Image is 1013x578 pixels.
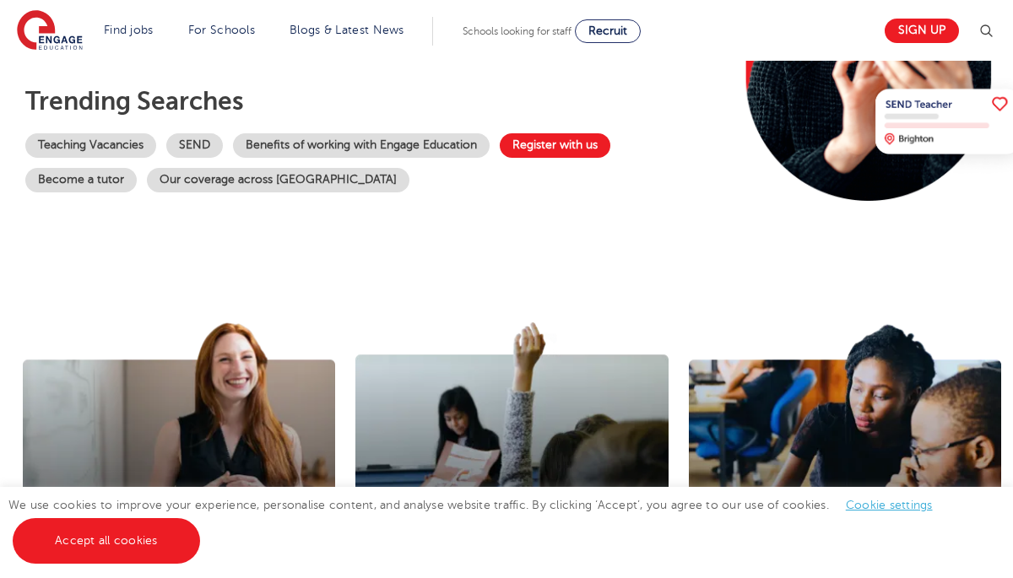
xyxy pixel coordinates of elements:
[25,168,137,192] a: Become a tutor
[885,19,959,43] a: Sign up
[147,168,409,192] a: Our coverage across [GEOGRAPHIC_DATA]
[104,24,154,36] a: Find jobs
[233,133,490,158] a: Benefits of working with Engage Education
[500,133,610,158] a: Register with us
[846,499,933,511] a: Cookie settings
[290,24,404,36] a: Blogs & Latest News
[188,24,255,36] a: For Schools
[13,518,200,564] a: Accept all cookies
[25,133,156,158] a: Teaching Vacancies
[17,10,83,52] img: Engage Education
[25,86,707,116] p: Trending searches
[575,19,641,43] a: Recruit
[8,499,950,547] span: We use cookies to improve your experience, personalise content, and analyse website traffic. By c...
[463,25,572,37] span: Schools looking for staff
[166,133,223,158] a: SEND
[588,24,627,37] span: Recruit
